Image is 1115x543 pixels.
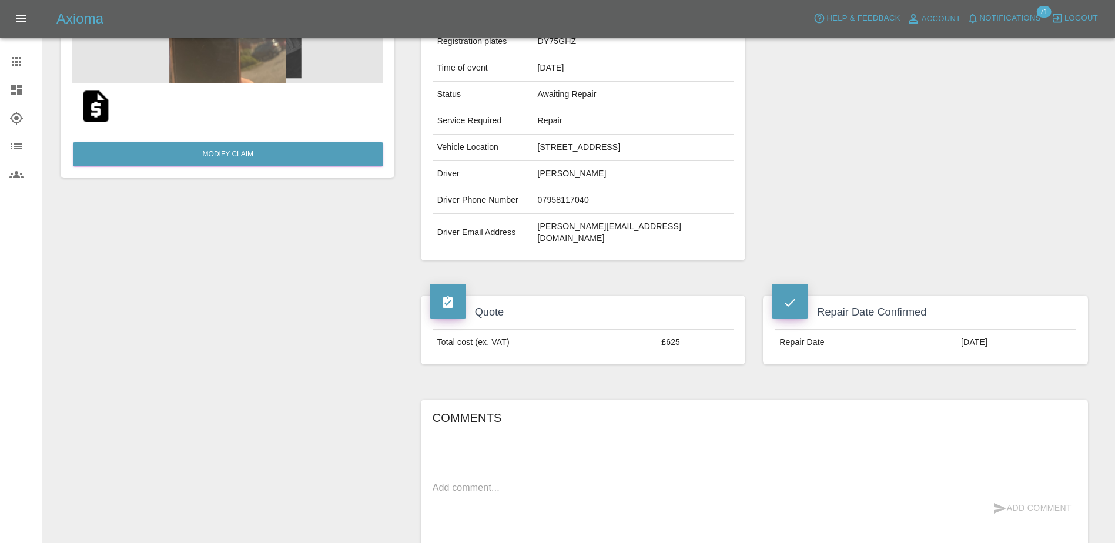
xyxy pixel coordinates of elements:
h4: Repair Date Confirmed [772,304,1079,320]
td: Time of event [433,55,533,82]
td: Total cost (ex. VAT) [433,330,657,356]
a: Account [903,9,964,28]
td: Service Required [433,108,533,135]
h6: Comments [433,408,1076,427]
td: Driver [433,161,533,187]
td: Repair [533,108,734,135]
span: Notifications [980,12,1041,25]
td: 07958117040 [533,187,734,214]
span: 71 [1036,6,1051,18]
td: [PERSON_NAME][EMAIL_ADDRESS][DOMAIN_NAME] [533,214,734,252]
img: original/7550ab9e-7a40-4fb2-a53c-5febbf12c45d [77,88,115,125]
span: Logout [1064,12,1098,25]
td: [PERSON_NAME] [533,161,734,187]
td: Status [433,82,533,108]
button: Help & Feedback [811,9,903,28]
td: Registration plates [433,29,533,55]
td: [STREET_ADDRESS] [533,135,734,161]
a: Modify Claim [73,142,383,166]
button: Notifications [964,9,1044,28]
td: Vehicle Location [433,135,533,161]
td: £625 [657,330,734,356]
span: Account [922,12,961,26]
h4: Quote [430,304,737,320]
td: [DATE] [533,55,734,82]
td: DY75GHZ [533,29,734,55]
span: Help & Feedback [826,12,900,25]
button: Logout [1049,9,1101,28]
button: Open drawer [7,5,35,33]
td: Awaiting Repair [533,82,734,108]
h5: Axioma [56,9,103,28]
td: Driver Phone Number [433,187,533,214]
td: Repair Date [775,330,956,356]
td: [DATE] [956,330,1076,356]
td: Driver Email Address [433,214,533,252]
